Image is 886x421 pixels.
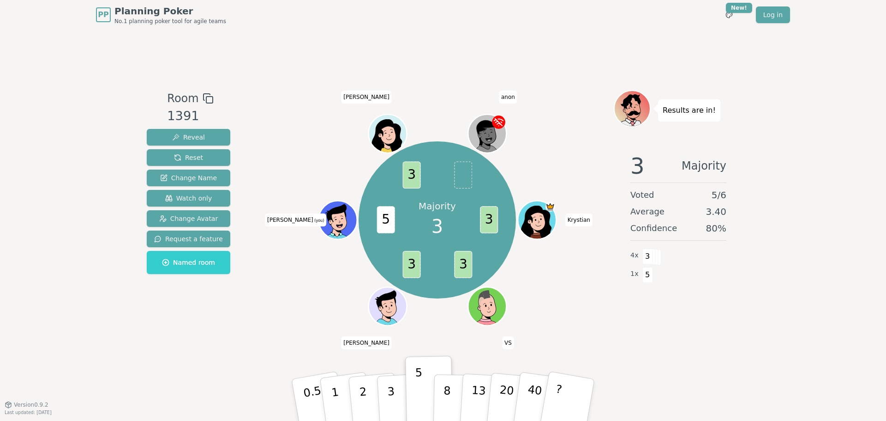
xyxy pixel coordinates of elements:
[663,104,716,117] p: Results are in!
[147,210,230,227] button: Change Avatar
[162,258,215,267] span: Named room
[431,213,443,240] span: 3
[313,219,324,223] span: (you)
[14,401,48,409] span: Version 0.9.2
[320,202,356,238] button: Click to change your avatar
[172,133,205,142] span: Reveal
[499,91,517,104] span: Click to change your name
[630,222,677,235] span: Confidence
[167,107,213,126] div: 1391
[147,170,230,186] button: Change Name
[160,173,217,183] span: Change Name
[114,5,226,18] span: Planning Poker
[502,336,514,349] span: Click to change your name
[721,6,737,23] button: New!
[630,250,639,261] span: 4 x
[419,200,456,213] p: Majority
[96,5,226,25] a: PPPlanning PokerNo.1 planning poker tool for agile teams
[147,251,230,274] button: Named room
[377,207,395,234] span: 5
[159,214,218,223] span: Change Avatar
[545,202,555,212] span: Krystian is the host
[147,129,230,146] button: Reveal
[154,234,223,244] span: Request a feature
[726,3,752,13] div: New!
[98,9,108,20] span: PP
[341,336,392,349] span: Click to change your name
[402,162,420,189] span: 3
[630,269,639,279] span: 1 x
[630,189,654,201] span: Voted
[402,251,420,278] span: 3
[454,251,472,278] span: 3
[712,189,726,201] span: 5 / 6
[5,401,48,409] button: Version0.9.2
[706,205,726,218] span: 3.40
[642,267,653,283] span: 5
[706,222,726,235] span: 80 %
[642,249,653,264] span: 3
[682,155,726,177] span: Majority
[147,149,230,166] button: Reset
[5,410,52,415] span: Last updated: [DATE]
[167,90,198,107] span: Room
[265,214,326,226] span: Click to change your name
[415,366,423,416] p: 5
[480,207,498,234] span: 3
[341,91,392,104] span: Click to change your name
[165,194,212,203] span: Watch only
[147,190,230,207] button: Watch only
[174,153,203,162] span: Reset
[565,214,593,226] span: Click to change your name
[630,205,664,218] span: Average
[756,6,790,23] a: Log in
[114,18,226,25] span: No.1 planning poker tool for agile teams
[147,231,230,247] button: Request a feature
[630,155,645,177] span: 3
